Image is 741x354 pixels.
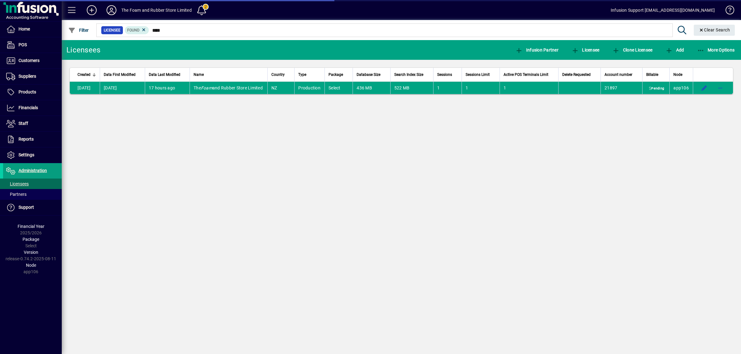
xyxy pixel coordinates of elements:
td: 1 [500,82,559,94]
div: Search Index Size [394,71,429,78]
span: Billable [646,71,658,78]
em: Foam [201,85,212,90]
div: Data Last Modified [149,71,186,78]
span: Licensees [6,181,29,186]
span: Administration [19,168,47,173]
button: Edit [699,83,709,93]
a: Knowledge Base [721,1,733,21]
button: Add [664,44,685,56]
span: Country [271,71,285,78]
span: Database Size [357,71,380,78]
div: Created [77,71,96,78]
span: Sessions Limit [466,71,490,78]
span: Partners [6,192,27,197]
a: Financials [3,100,62,116]
span: Infusion Partner [515,47,559,52]
td: [DATE] [70,82,100,94]
span: Pending [648,86,665,91]
span: Version [24,250,38,255]
span: Created [77,71,90,78]
td: NZ [267,82,294,94]
span: Found [127,28,140,32]
span: Filter [68,28,89,33]
button: Licensee [570,44,601,56]
span: app106.prod.infusionbusinesssoftware.com [673,85,689,90]
div: Sessions Limit [466,71,496,78]
div: Active POS Terminals Limit [504,71,555,78]
button: Infusion Partner [514,44,560,56]
span: Account number [605,71,632,78]
span: The and Rubber Store Limited [194,85,263,90]
td: 17 hours ago [145,82,190,94]
button: Clone Licensee [611,44,654,56]
a: Reports [3,132,62,147]
div: Type [298,71,321,78]
span: Clone Licensee [612,47,652,52]
span: Package [23,237,39,242]
td: [DATE] [100,82,145,94]
span: POS [19,42,27,47]
a: Settings [3,147,62,163]
td: Select [324,82,353,94]
div: Sessions [437,71,458,78]
div: Package [329,71,349,78]
span: Licensee [104,27,120,33]
button: Add [82,5,102,16]
span: Support [19,205,34,210]
td: Production [294,82,324,94]
button: More Options [696,44,736,56]
span: More Options [697,47,735,52]
div: Database Size [357,71,387,78]
span: Search Index Size [394,71,423,78]
div: Billable [646,71,666,78]
div: Data First Modified [104,71,141,78]
div: Infusion Support [EMAIL_ADDRESS][DOMAIN_NAME] [611,5,715,15]
span: Products [19,89,36,94]
span: Delete Requested [562,71,591,78]
div: Account number [605,71,638,78]
div: Node [673,71,689,78]
button: Filter [67,25,90,36]
span: Financial Year [18,224,44,229]
span: Name [194,71,204,78]
mat-chip: Found Status: Found [125,26,149,34]
span: Reports [19,137,34,142]
button: Profile [102,5,121,16]
span: Node [673,71,682,78]
td: 522 MB [390,82,433,94]
div: Country [271,71,291,78]
div: Licensees [66,45,100,55]
span: Active POS Terminals Limit [504,71,548,78]
td: 436 MB [353,82,390,94]
div: The Foam and Rubber Store Limited [121,5,192,15]
span: Node [26,263,36,268]
a: Partners [3,189,62,200]
td: 1 [433,82,462,94]
a: Support [3,200,62,215]
a: Suppliers [3,69,62,84]
a: POS [3,37,62,53]
a: Licensees [3,179,62,189]
a: Products [3,84,62,100]
span: Home [19,27,30,31]
span: Sessions [437,71,452,78]
span: Financials [19,105,38,110]
span: Licensee [571,47,600,52]
div: Delete Requested [562,71,597,78]
span: Clear Search [699,27,730,32]
span: Customers [19,58,40,63]
a: Staff [3,116,62,131]
button: More options [715,83,725,93]
span: Staff [19,121,28,126]
span: Suppliers [19,74,36,79]
td: 21897 [601,82,642,94]
div: Name [194,71,264,78]
a: Customers [3,53,62,68]
span: Type [298,71,306,78]
a: Home [3,22,62,37]
button: Clear [694,25,735,36]
td: 1 [462,82,500,94]
span: Data First Modified [104,71,136,78]
span: Add [665,47,684,52]
span: Data Last Modified [149,71,180,78]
